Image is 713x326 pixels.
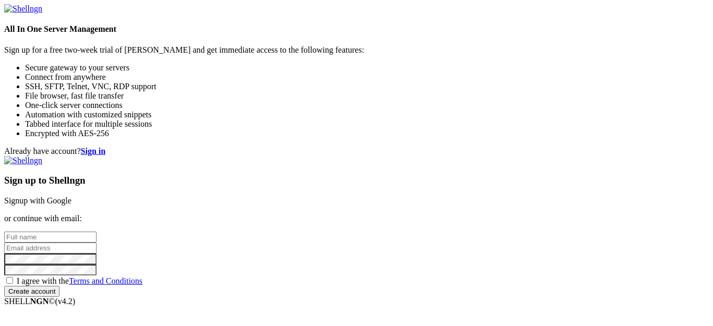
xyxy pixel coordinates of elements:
[4,45,709,55] p: Sign up for a free two-week trial of [PERSON_NAME] and get immediate access to the following feat...
[4,243,97,253] input: Email address
[4,156,42,165] img: Shellngn
[17,276,142,285] span: I agree with the
[25,101,709,110] li: One-click server connections
[30,297,49,306] b: NGN
[4,297,75,306] span: SHELL ©
[4,4,42,14] img: Shellngn
[25,91,709,101] li: File browser, fast file transfer
[6,277,13,284] input: I agree with theTerms and Conditions
[25,82,709,91] li: SSH, SFTP, Telnet, VNC, RDP support
[25,110,709,119] li: Automation with customized snippets
[4,286,60,297] input: Create account
[4,175,709,186] h3: Sign up to Shellngn
[55,297,76,306] span: 4.2.0
[81,147,106,155] a: Sign in
[25,129,709,138] li: Encrypted with AES-256
[4,25,709,34] h4: All In One Server Management
[25,119,709,129] li: Tabbed interface for multiple sessions
[4,196,72,205] a: Signup with Google
[4,214,709,223] p: or continue with email:
[25,73,709,82] li: Connect from anywhere
[25,63,709,73] li: Secure gateway to your servers
[4,232,97,243] input: Full name
[69,276,142,285] a: Terms and Conditions
[4,147,709,156] div: Already have account?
